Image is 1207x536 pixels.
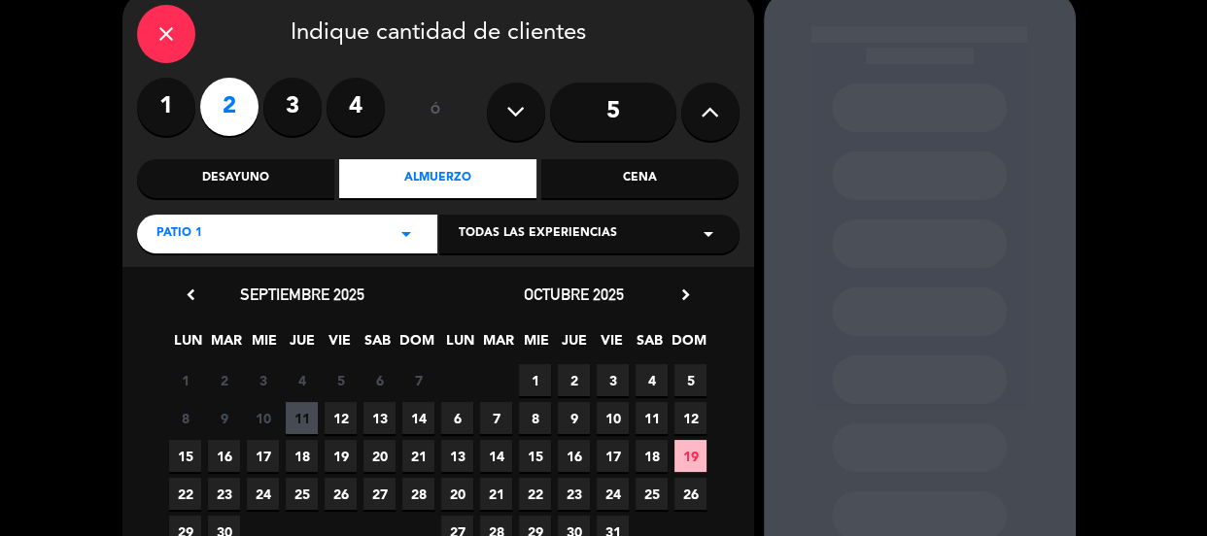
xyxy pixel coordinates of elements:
i: arrow_drop_down [697,222,720,246]
span: 12 [325,402,357,434]
span: MAR [482,329,514,361]
i: chevron_left [181,285,201,305]
span: 19 [325,440,357,472]
div: Indique cantidad de clientes [137,5,740,63]
span: 3 [597,364,629,396]
span: 5 [674,364,707,396]
span: 4 [636,364,668,396]
span: octubre 2025 [524,285,624,304]
span: 6 [441,402,473,434]
span: 17 [247,440,279,472]
span: 13 [441,440,473,472]
span: 16 [208,440,240,472]
span: VIE [324,329,356,361]
span: JUE [286,329,318,361]
span: MAR [210,329,242,361]
span: JUE [558,329,590,361]
span: 10 [247,402,279,434]
span: 26 [325,478,357,510]
span: 6 [363,364,396,396]
span: 2 [208,364,240,396]
span: DOM [672,329,704,361]
span: 14 [402,402,434,434]
span: 14 [480,440,512,472]
span: MIE [248,329,280,361]
span: 19 [674,440,707,472]
span: 22 [169,478,201,510]
i: close [155,22,178,46]
span: VIE [596,329,628,361]
span: 20 [363,440,396,472]
span: 24 [247,478,279,510]
span: 4 [286,364,318,396]
span: Patio 1 [156,224,202,244]
div: Cena [541,159,739,198]
span: LUN [172,329,204,361]
span: 15 [519,440,551,472]
span: MIE [520,329,552,361]
span: 21 [480,478,512,510]
span: 22 [519,478,551,510]
span: 15 [169,440,201,472]
div: ó [404,78,467,146]
span: 7 [480,402,512,434]
label: 2 [200,78,259,136]
span: SAB [634,329,666,361]
i: chevron_right [675,285,696,305]
span: 23 [558,478,590,510]
span: 27 [363,478,396,510]
span: 1 [169,364,201,396]
span: LUN [444,329,476,361]
span: 25 [636,478,668,510]
span: 7 [402,364,434,396]
span: 25 [286,478,318,510]
span: 28 [402,478,434,510]
span: 8 [519,402,551,434]
span: 20 [441,478,473,510]
span: 10 [597,402,629,434]
span: 12 [674,402,707,434]
span: 1 [519,364,551,396]
span: 18 [636,440,668,472]
span: DOM [399,329,431,361]
span: 17 [597,440,629,472]
label: 4 [327,78,385,136]
span: 9 [558,402,590,434]
span: 2 [558,364,590,396]
span: 5 [325,364,357,396]
span: 23 [208,478,240,510]
label: 3 [263,78,322,136]
span: 18 [286,440,318,472]
span: 16 [558,440,590,472]
span: 24 [597,478,629,510]
span: SAB [362,329,394,361]
span: septiembre 2025 [240,285,364,304]
span: 9 [208,402,240,434]
span: 11 [286,402,318,434]
span: 26 [674,478,707,510]
span: 13 [363,402,396,434]
label: 1 [137,78,195,136]
i: arrow_drop_down [395,222,418,246]
span: 11 [636,402,668,434]
span: 21 [402,440,434,472]
span: 3 [247,364,279,396]
span: Todas las experiencias [459,224,617,244]
div: Desayuno [137,159,334,198]
div: Almuerzo [339,159,536,198]
span: 8 [169,402,201,434]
